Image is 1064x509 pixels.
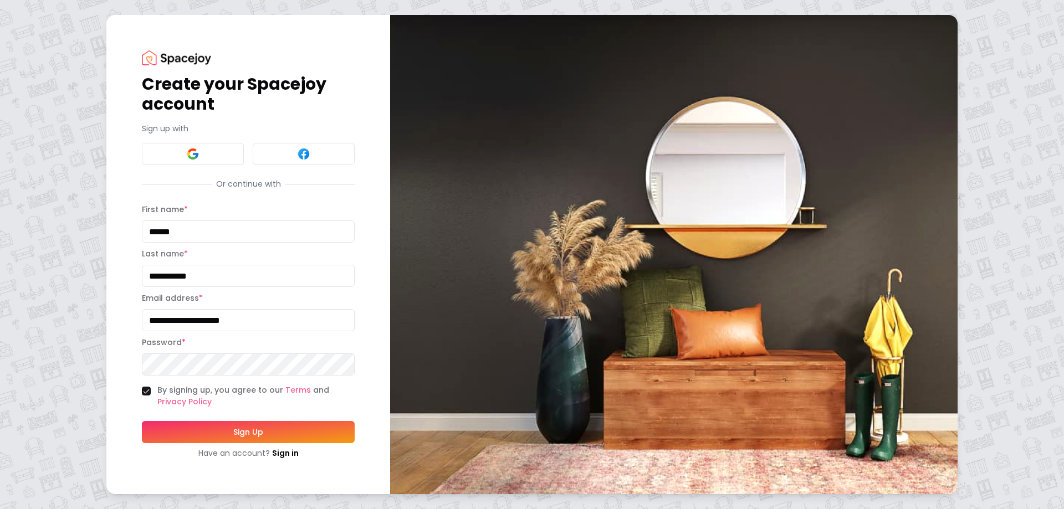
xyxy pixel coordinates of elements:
p: Sign up with [142,123,355,134]
label: Email address [142,292,203,304]
img: Google signin [186,147,199,161]
a: Sign in [272,448,299,459]
a: Terms [285,384,311,395]
a: Privacy Policy [157,396,212,407]
img: banner [390,15,958,494]
button: Sign Up [142,421,355,443]
h1: Create your Spacejoy account [142,74,355,114]
label: First name [142,204,188,215]
img: Facebook signin [297,147,310,161]
span: Or continue with [212,178,285,189]
div: Have an account? [142,448,355,459]
img: Spacejoy Logo [142,50,211,65]
label: Password [142,337,186,348]
label: By signing up, you agree to our and [157,384,355,408]
label: Last name [142,248,188,259]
